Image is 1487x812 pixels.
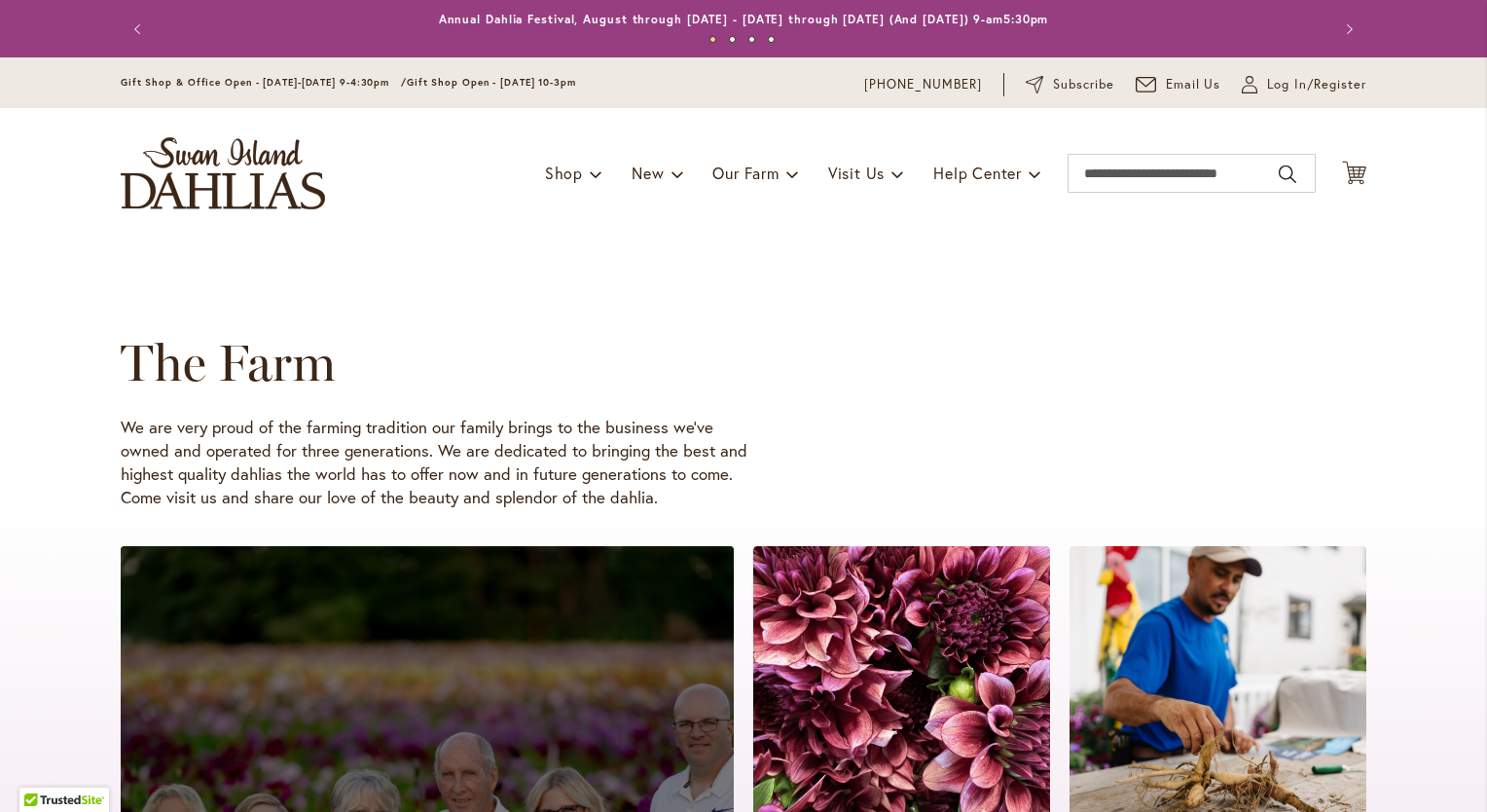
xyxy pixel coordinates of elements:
a: Annual Dahlia Festival, August through [DATE] - [DATE] through [DATE] (And [DATE]) 9-am5:30pm [439,12,1049,26]
span: Log In/Register [1267,75,1366,94]
h1: The Farm [121,334,1310,392]
button: Next [1327,10,1366,49]
a: Subscribe [1026,75,1114,94]
button: 2 of 4 [729,36,736,43]
a: store logo [121,137,325,209]
span: Email Us [1166,75,1221,94]
span: Visit Us [828,163,885,183]
span: Gift Shop & Office Open - [DATE]-[DATE] 9-4:30pm / [121,76,407,89]
span: Shop [545,163,583,183]
button: 3 of 4 [748,36,755,43]
button: Previous [121,10,160,49]
span: Our Farm [712,163,779,183]
a: Email Us [1136,75,1221,94]
span: Help Center [933,163,1022,183]
button: 1 of 4 [709,36,716,43]
button: 4 of 4 [768,36,775,43]
span: Gift Shop Open - [DATE] 10-3pm [407,76,576,89]
span: Subscribe [1053,75,1114,94]
p: We are very proud of the farming tradition our family brings to the business we’ve owned and oper... [121,416,753,509]
span: New [632,163,664,183]
a: [PHONE_NUMBER] [864,75,982,94]
a: Log In/Register [1242,75,1366,94]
